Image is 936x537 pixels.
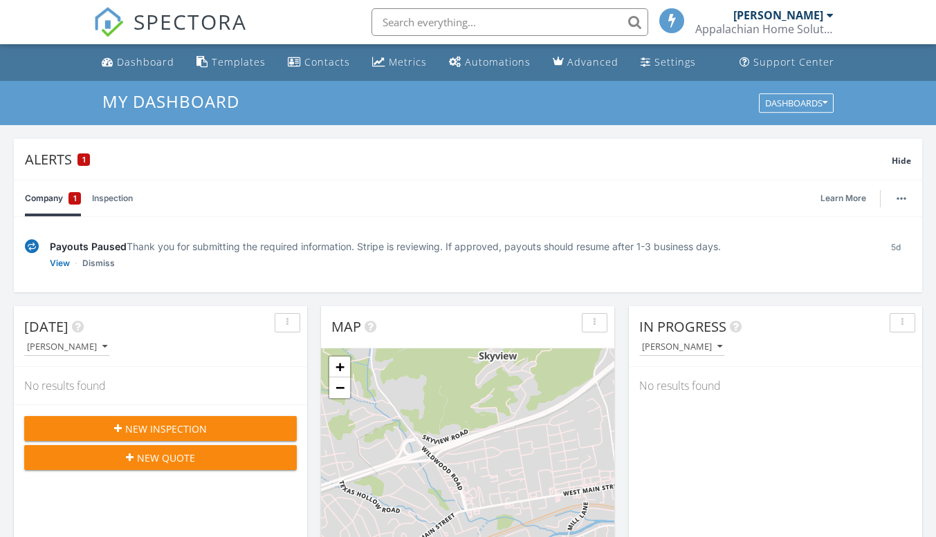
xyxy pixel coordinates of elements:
[282,50,356,75] a: Contacts
[465,55,531,68] div: Automations
[117,55,174,68] div: Dashboard
[82,256,115,270] a: Dismiss
[93,19,247,48] a: SPECTORA
[137,451,195,465] span: New Quote
[96,50,180,75] a: Dashboard
[14,367,307,404] div: No results found
[50,241,127,252] span: Payouts Paused
[331,317,361,336] span: Map
[24,338,110,357] button: [PERSON_NAME]
[27,342,107,352] div: [PERSON_NAME]
[639,317,726,336] span: In Progress
[125,422,207,436] span: New Inspection
[50,256,70,270] a: View
[329,377,350,398] a: Zoom out
[24,317,68,336] span: [DATE]
[654,55,696,68] div: Settings
[642,342,722,352] div: [PERSON_NAME]
[93,7,124,37] img: The Best Home Inspection Software - Spectora
[629,367,922,404] div: No results found
[134,7,247,36] span: SPECTORA
[371,8,648,36] input: Search everything...
[443,50,536,75] a: Automations (Basic)
[734,50,840,75] a: Support Center
[635,50,701,75] a: Settings
[695,22,834,36] div: Appalachian Home Solutions
[639,338,725,357] button: [PERSON_NAME]
[389,55,427,68] div: Metrics
[102,90,239,113] span: My Dashboard
[25,239,39,254] img: under-review-2fe708636b114a7f4b8d.svg
[820,191,874,205] a: Learn More
[25,180,81,216] a: Company
[547,50,624,75] a: Advanced
[92,180,133,216] a: Inspection
[24,416,297,441] button: New Inspection
[733,8,823,22] div: [PERSON_NAME]
[304,55,350,68] div: Contacts
[25,150,892,169] div: Alerts
[897,197,906,200] img: ellipsis-632cfdd7c38ec3a7d453.svg
[753,55,834,68] div: Support Center
[212,55,266,68] div: Templates
[191,50,271,75] a: Templates
[82,155,86,164] span: 1
[50,239,869,254] div: Thank you for submitting the required information. Stripe is reviewing. If approved, payouts shou...
[24,445,297,470] button: New Quote
[367,50,432,75] a: Metrics
[73,191,77,205] span: 1
[880,239,911,270] div: 5d
[765,98,827,108] div: Dashboards
[567,55,618,68] div: Advanced
[329,357,350,377] a: Zoom in
[892,155,911,167] span: Hide
[759,93,834,113] button: Dashboards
